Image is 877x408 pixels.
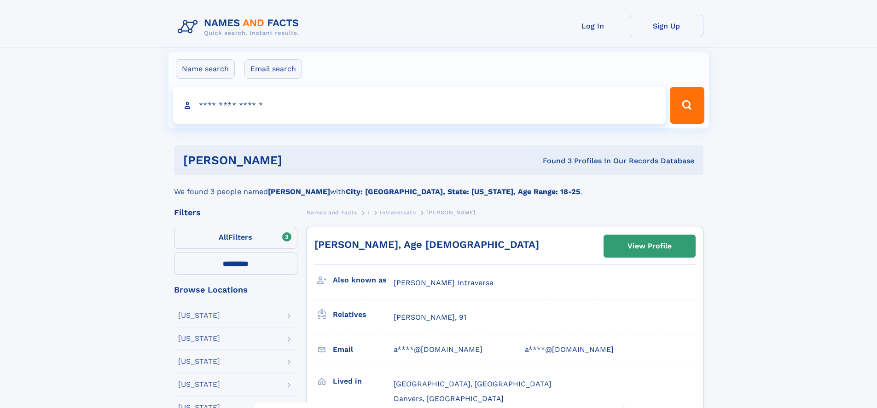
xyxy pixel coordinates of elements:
h1: [PERSON_NAME] [183,155,412,166]
a: [PERSON_NAME], 91 [394,312,466,322]
span: [GEOGRAPHIC_DATA], [GEOGRAPHIC_DATA] [394,379,552,388]
label: Email search [244,59,302,79]
span: Danvers, [GEOGRAPHIC_DATA] [394,394,504,403]
span: I [367,209,370,216]
a: View Profile [604,235,695,257]
div: [US_STATE] [178,335,220,342]
img: Logo Names and Facts [174,15,307,40]
div: Browse Locations [174,286,297,294]
b: [PERSON_NAME] [268,187,330,196]
div: View Profile [627,236,672,257]
a: I [367,207,370,218]
span: Intraversato [380,209,416,216]
h3: Also known as [333,272,394,288]
h3: Email [333,342,394,357]
input: search input [173,87,666,124]
div: [US_STATE] [178,381,220,388]
span: All [219,233,228,241]
b: City: [GEOGRAPHIC_DATA], State: [US_STATE], Age Range: 18-25 [346,187,580,196]
label: Filters [174,227,297,249]
span: [PERSON_NAME] [426,209,476,216]
label: Name search [176,59,235,79]
a: Sign Up [630,15,703,37]
div: [US_STATE] [178,358,220,365]
div: We found 3 people named with . [174,175,703,197]
h3: Lived in [333,374,394,389]
div: [US_STATE] [178,312,220,319]
a: Intraversato [380,207,416,218]
span: [PERSON_NAME] Intraversa [394,278,494,287]
a: Names and Facts [307,207,357,218]
a: [PERSON_NAME], Age [DEMOGRAPHIC_DATA] [314,239,539,250]
button: Search Button [670,87,704,124]
a: Log In [556,15,630,37]
div: Found 3 Profiles In Our Records Database [412,156,694,166]
h3: Relatives [333,307,394,322]
div: Filters [174,208,297,217]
